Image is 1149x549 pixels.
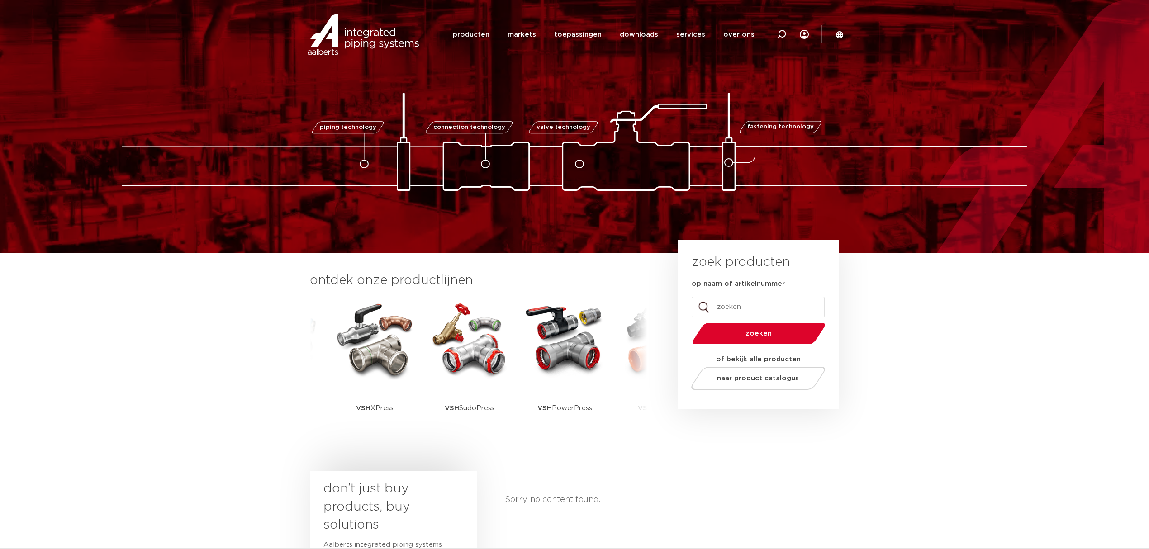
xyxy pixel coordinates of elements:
[537,405,552,412] strong: VSH
[319,124,376,130] span: piping technology
[429,298,510,436] a: VSHSudoPress
[692,253,790,271] h3: zoek producten
[445,380,494,436] p: SudoPress
[524,298,605,436] a: VSHPowerPress
[323,480,446,534] h3: don’t just buy products, buy solutions
[676,17,705,52] a: services
[536,124,590,130] span: valve technology
[716,330,802,337] span: zoeken
[356,380,394,436] p: XPress
[620,17,658,52] a: downloads
[508,17,536,52] a: markets
[689,367,828,390] a: naar product catalogus
[356,405,370,412] strong: VSH
[638,405,652,412] strong: VSH
[717,375,799,382] span: naar product catalogus
[334,298,415,436] a: VSHXPress
[453,17,489,52] a: producten
[692,279,785,289] label: op naam of artikelnummer
[747,124,814,130] span: fastening technology
[723,17,755,52] a: over ons
[433,124,505,130] span: connection technology
[619,298,700,436] a: VSHShurjoint
[554,17,602,52] a: toepassingen
[453,17,755,52] nav: Menu
[689,322,829,345] button: zoeken
[537,380,592,436] p: PowerPress
[716,356,801,363] strong: of bekijk alle producten
[638,380,682,436] p: Shurjoint
[310,271,647,289] h3: ontdek onze productlijnen
[445,405,459,412] strong: VSH
[692,297,825,317] input: zoeken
